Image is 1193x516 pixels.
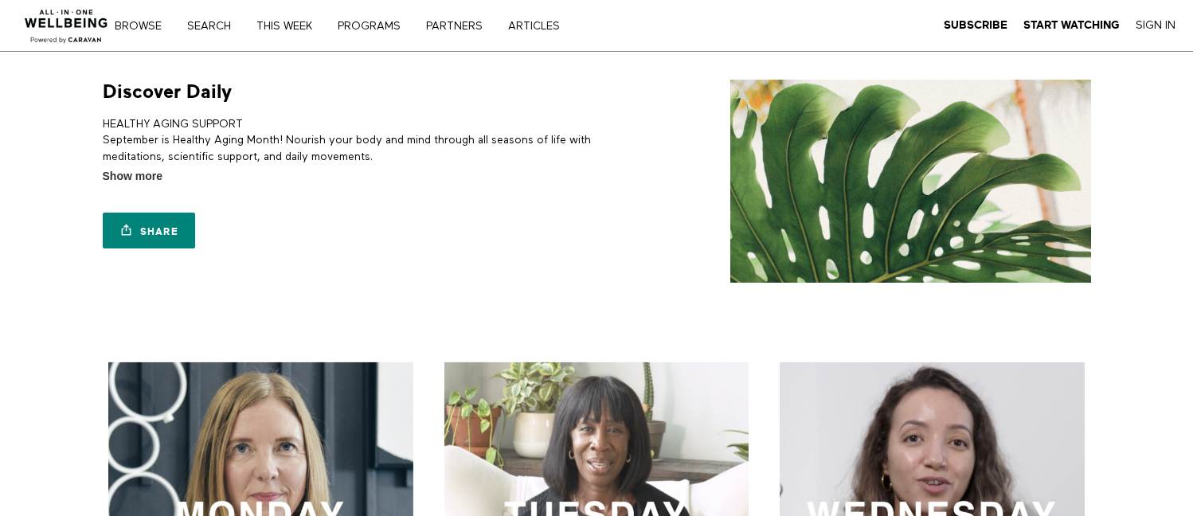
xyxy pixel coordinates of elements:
[103,168,162,185] span: Show more
[109,21,178,32] a: Browse
[1136,18,1175,33] a: Sign In
[944,18,1007,33] a: Subscribe
[103,213,195,248] a: Share
[1023,19,1120,31] strong: Start Watching
[332,21,417,32] a: PROGRAMS
[126,18,593,33] nav: Primary
[944,19,1007,31] strong: Subscribe
[730,80,1091,283] img: Discover Daily
[1023,18,1120,33] a: Start Watching
[251,21,329,32] a: THIS WEEK
[182,21,248,32] a: Search
[103,116,591,165] p: HEALTHY AGING SUPPORT September is Healthy Aging Month! Nourish your body and mind through all se...
[503,21,577,32] a: ARTICLES
[103,80,232,104] h1: Discover Daily
[420,21,499,32] a: PARTNERS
